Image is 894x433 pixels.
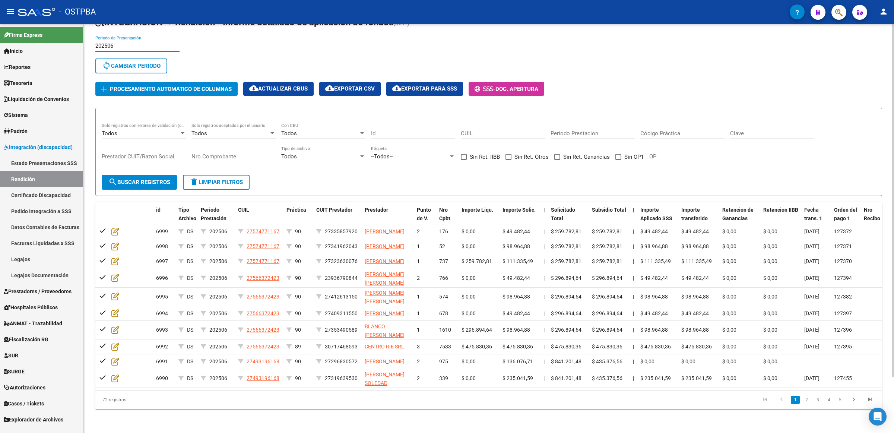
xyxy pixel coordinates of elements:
[722,310,736,316] span: $ 0,00
[633,258,634,264] span: |
[295,344,301,350] span: 89
[640,344,671,350] span: $ 475.830,36
[98,341,107,350] mat-icon: check
[439,294,448,300] span: 574
[462,228,476,234] span: $ 0,00
[543,310,545,316] span: |
[462,258,492,264] span: $ 259.782,81
[640,275,668,281] span: $ 49.482,44
[4,335,48,344] span: Fiscalización RG
[722,344,736,350] span: $ 0,00
[209,243,227,249] span: 202506
[156,293,172,301] div: 6995
[637,202,678,235] datatable-header-cell: Importe Aplicado SSS
[503,258,533,264] span: $ 111.335,49
[325,327,358,333] span: 27353490589
[156,309,172,318] div: 6994
[295,327,301,333] span: 90
[4,415,63,424] span: Explorador de Archivos
[548,202,589,235] datatable-header-cell: Solicitado Total
[834,344,852,350] span: 127395
[763,207,798,213] span: Retencion IIBB
[802,396,811,404] a: 2
[187,228,193,234] span: DS
[187,294,193,300] span: DS
[156,342,172,351] div: 6992
[439,344,451,350] span: 7533
[156,274,172,282] div: 6996
[102,61,111,70] mat-icon: sync
[98,272,107,281] mat-icon: check
[681,258,712,264] span: $ 111.335,49
[4,63,31,71] span: Reportes
[187,344,193,350] span: DS
[763,275,777,281] span: $ 0,00
[4,127,28,135] span: Padrón
[156,257,172,266] div: 6997
[790,394,801,406] li: page 1
[4,383,45,392] span: Autorizaciones
[191,130,207,137] span: Todos
[439,207,450,221] span: Nro Cpbt
[417,228,420,234] span: 2
[249,84,258,93] mat-icon: cloud_download
[439,327,451,333] span: 1610
[722,275,736,281] span: $ 0,00
[847,396,861,404] a: go to next page
[4,79,32,87] span: Tesorería
[774,396,789,404] a: go to previous page
[551,294,581,300] span: $ 296.894,64
[589,202,630,235] datatable-header-cell: Subsidio Total
[108,179,170,186] span: Buscar registros
[813,396,822,404] a: 3
[462,275,476,281] span: $ 0,00
[417,310,420,316] span: 1
[319,82,381,96] button: Exportar CSV
[543,243,545,249] span: |
[823,394,834,406] li: page 4
[681,327,709,333] span: $ 98.964,88
[503,344,533,350] span: $ 475.830,36
[804,344,819,350] span: [DATE]
[462,207,493,213] span: Importe Liqu.
[417,207,431,221] span: Punto de V.
[495,86,538,92] span: Doc. Apertura
[633,310,634,316] span: |
[592,258,622,264] span: $ 259.782,81
[801,394,812,406] li: page 2
[295,294,301,300] span: 90
[295,243,301,249] span: 90
[4,95,69,103] span: Liquidación de Convenios
[763,310,777,316] span: $ 0,00
[98,324,107,333] mat-icon: check
[543,294,545,300] span: |
[247,294,279,300] span: 27566372423
[187,243,193,249] span: DS
[563,152,610,161] span: Sin Ret. Ganancias
[503,275,530,281] span: $ 49.482,44
[371,153,393,160] span: --Todos--
[834,228,852,234] span: 127372
[551,310,581,316] span: $ 296.894,64
[551,228,581,234] span: $ 259.782,81
[417,258,420,264] span: 1
[791,396,800,404] a: 1
[836,396,844,404] a: 5
[325,243,358,249] span: 27341962043
[804,327,819,333] span: [DATE]
[459,202,500,235] datatable-header-cell: Importe Liqu.
[187,327,193,333] span: DS
[108,177,117,186] mat-icon: search
[462,310,476,316] span: $ 0,00
[417,327,420,333] span: 1
[763,258,777,264] span: $ 0,00
[681,310,709,316] span: $ 49.482,44
[640,294,668,300] span: $ 98.964,88
[864,207,880,221] span: Nro Recibo
[4,47,23,55] span: Inicio
[681,275,709,281] span: $ 49.482,44
[543,207,545,213] span: |
[325,85,375,92] span: Exportar CSV
[763,228,777,234] span: $ 0,00
[178,207,196,221] span: Tipo Archivo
